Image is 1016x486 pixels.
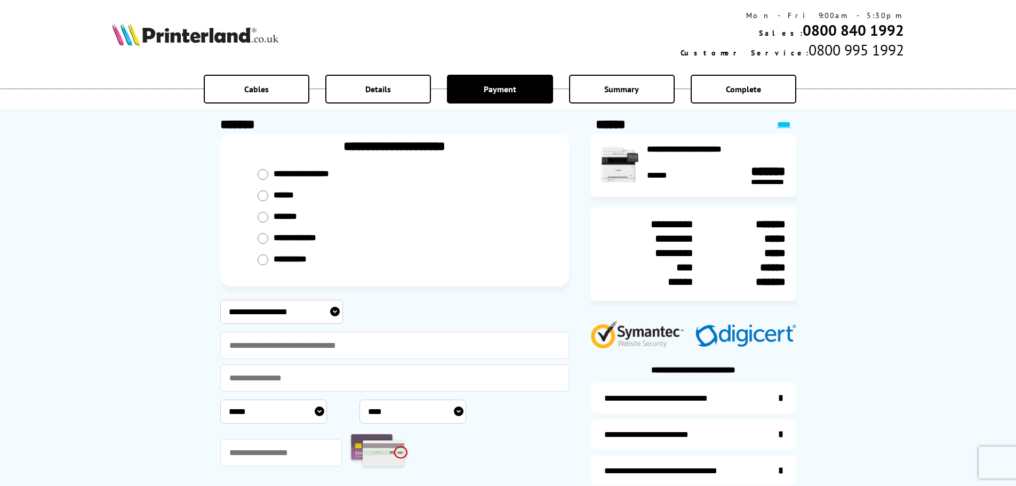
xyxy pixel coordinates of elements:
span: Payment [484,84,516,94]
a: items-arrive [590,419,796,449]
div: Mon - Fri 9:00am - 5:30pm [681,11,904,20]
span: Details [365,84,391,94]
span: 0800 995 1992 [809,40,904,60]
a: additional-ink [590,383,796,413]
img: Printerland Logo [112,22,278,46]
a: 0800 840 1992 [803,20,904,40]
span: Sales: [759,28,803,38]
a: additional-cables [590,456,796,485]
span: Cables [244,84,269,94]
span: Customer Service: [681,48,809,58]
span: Complete [726,84,761,94]
span: Summary [604,84,639,94]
